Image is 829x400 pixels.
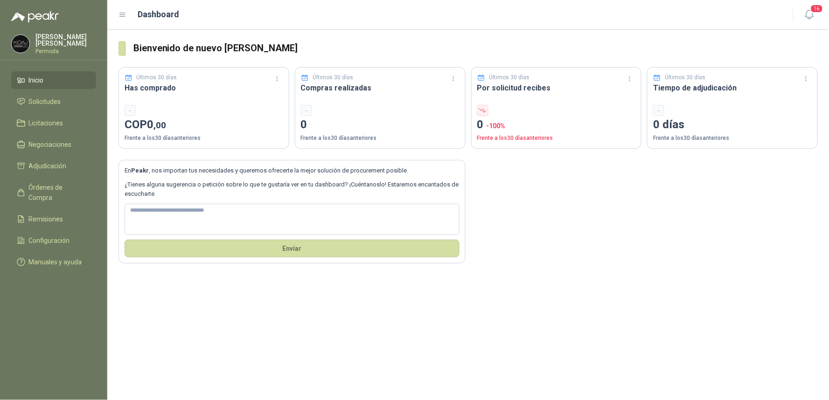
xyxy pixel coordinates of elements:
div: - [301,105,312,116]
button: Envíar [125,240,460,257]
a: Solicitudes [11,93,96,110]
h1: Dashboard [138,8,180,21]
span: Licitaciones [29,118,63,128]
a: Órdenes de Compra [11,179,96,207]
p: Últimos 30 días [137,73,177,82]
span: Adjudicación [29,161,67,171]
span: Solicitudes [29,97,61,107]
p: Frente a los 30 días anteriores [125,134,283,143]
a: Remisiones [11,210,96,228]
p: 0 días [653,116,812,134]
span: -100 % [487,122,506,130]
p: Frente a los 30 días anteriores [653,134,812,143]
p: Últimos 30 días [489,73,529,82]
a: Inicio [11,71,96,89]
img: Company Logo [12,35,29,53]
div: - [653,105,664,116]
b: Peakr [131,167,149,174]
h3: Por solicitud recibes [477,82,636,94]
button: 16 [801,7,818,23]
h3: Compras realizadas [301,82,460,94]
h3: Tiempo de adjudicación [653,82,812,94]
img: Logo peakr [11,11,59,22]
h3: Bienvenido de nuevo [PERSON_NAME] [133,41,818,55]
span: Configuración [29,235,70,246]
p: Frente a los 30 días anteriores [301,134,460,143]
span: 0 [147,118,166,131]
div: - [125,105,136,116]
p: Permoda [35,48,96,54]
p: Frente a los 30 días anteriores [477,134,636,143]
p: En , nos importan tus necesidades y queremos ofrecerte la mejor solución de procurement posible. [125,166,460,175]
span: 16 [810,4,823,13]
p: 0 [477,116,636,134]
p: [PERSON_NAME] [PERSON_NAME] [35,34,96,47]
h3: Has comprado [125,82,283,94]
p: 0 [301,116,460,134]
a: Manuales y ayuda [11,253,96,271]
span: Remisiones [29,214,63,224]
a: Negociaciones [11,136,96,153]
p: COP [125,116,283,134]
span: Inicio [29,75,44,85]
span: Órdenes de Compra [29,182,87,203]
a: Adjudicación [11,157,96,175]
p: ¿Tienes alguna sugerencia o petición sobre lo que te gustaría ver en tu dashboard? ¡Cuéntanoslo! ... [125,180,460,199]
a: Licitaciones [11,114,96,132]
a: Configuración [11,232,96,249]
p: Últimos 30 días [313,73,353,82]
span: Negociaciones [29,139,72,150]
span: Manuales y ayuda [29,257,82,267]
span: ,00 [153,120,166,131]
p: Últimos 30 días [665,73,706,82]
